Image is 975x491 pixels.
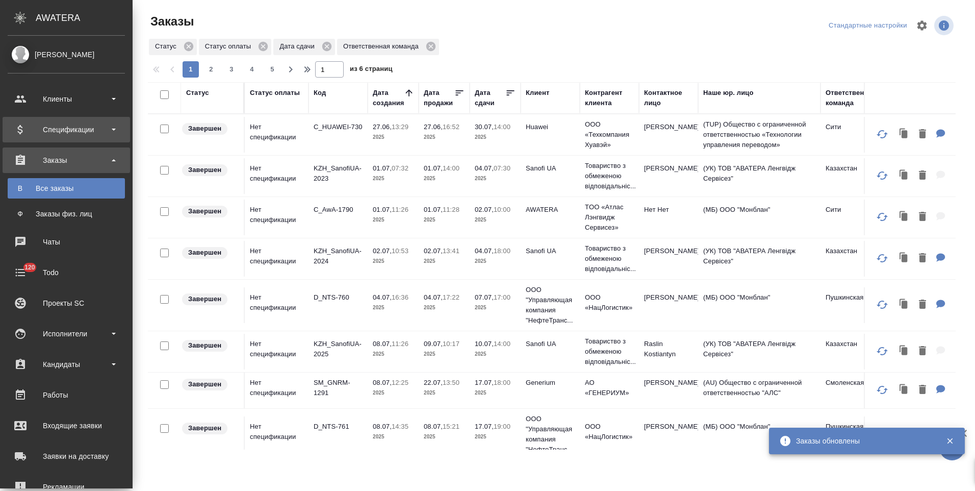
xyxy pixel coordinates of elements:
p: 2025 [373,432,414,442]
a: Проекты SC [3,290,130,316]
p: Завершен [188,206,221,216]
p: Товариство з обмеженою відповідальніс... [585,161,634,191]
td: (AU) Общество с ограниченной ответственностью "АЛС" [698,373,820,408]
p: 02.07, [373,247,392,255]
div: Заказы обновлены [796,436,931,446]
div: [PERSON_NAME] [8,49,125,60]
p: KZH_SanofiUA-2024 [314,246,363,266]
p: 08.07, [373,423,392,430]
p: 11:28 [443,206,459,213]
td: Сити [820,117,880,153]
p: 15:21 [443,423,459,430]
div: Выставляет КМ при направлении счета или после выполнения всех работ/сдачи заказа клиенту. Окончат... [181,422,239,435]
p: Generium [526,378,575,388]
div: Заявки на доставку [8,449,125,464]
p: 01.07, [373,164,392,172]
span: 5 [264,64,280,75]
div: Выставляет КМ при направлении счета или после выполнения всех работ/сдачи заказа клиенту. Окончат... [181,378,239,391]
div: Клиент [526,88,549,98]
div: Выставляет КМ при направлении счета или после выполнения всех работ/сдачи заказа клиенту. Окончат... [181,122,239,136]
p: TОО «Атлас Лэнгвидж Сервисез» [585,202,634,233]
button: Клонировать [894,165,914,186]
p: 01.07, [373,206,392,213]
div: Спецификации [8,122,125,137]
p: 2025 [424,349,465,359]
div: Заказы [8,153,125,168]
button: Обновить [870,422,894,446]
button: Удалить [914,207,931,228]
p: 18:00 [494,247,510,255]
p: 12:25 [392,379,408,386]
td: Нет спецификации [245,117,309,153]
p: 14:00 [443,164,459,172]
p: ООО "Управляющая компания "НефтеТранс... [526,285,575,326]
p: ООО «НацЛогистик» [585,422,634,442]
p: Завершен [188,294,221,304]
p: 17:00 [494,293,510,301]
a: Чаты [3,229,130,255]
p: 2025 [475,256,516,266]
p: 2025 [424,432,465,442]
p: Завершен [188,124,221,134]
p: 2025 [373,256,414,266]
div: Кандидаты [8,357,125,372]
div: Выставляет КМ при направлении счета или после выполнения всех работ/сдачи заказа клиенту. Окончат... [181,292,239,306]
td: Нет Нет [639,200,698,235]
p: 07.07, [475,293,494,301]
div: Статус [186,88,209,98]
td: (МБ) ООО "Монблан" [698,200,820,235]
p: KZH_SanofiUA-2023 [314,163,363,184]
div: Все заказы [13,183,120,193]
div: Заказы физ. лиц [13,209,120,219]
button: Клонировать [894,341,914,362]
p: 02.07, [475,206,494,213]
p: 2025 [373,174,414,184]
p: Завершен [188,248,221,258]
button: Клонировать [894,380,914,401]
td: Пушкинская [820,416,880,452]
div: Выставляет КМ при направлении счета или после выполнения всех работ/сдачи заказа клиенту. Окончат... [181,339,239,353]
p: 17:22 [443,293,459,301]
td: (МБ) ООО "Монблан" [698,416,820,452]
td: Смоленская [820,373,880,408]
td: [PERSON_NAME] [639,117,698,153]
p: 2025 [475,215,516,225]
td: Нет спецификации [245,416,309,452]
p: 2025 [373,349,414,359]
p: D_NTS-760 [314,292,363,303]
td: Казахстан [820,241,880,277]
p: 27.06, [373,123,392,131]
button: Удалить [914,424,931,445]
p: Ответственная команда [343,41,422,52]
p: Товариство з обмеженою відповідальніс... [585,336,634,367]
p: 13:29 [392,123,408,131]
div: Контрагент клиента [585,88,634,108]
div: Дата продажи [424,88,454,108]
p: 2025 [373,215,414,225]
p: 2025 [424,174,465,184]
td: [PERSON_NAME] [639,287,698,323]
p: 17.07, [475,379,494,386]
p: 27.06, [424,123,443,131]
p: KZH_SanofiUA-2025 [314,339,363,359]
p: 04.07, [424,293,443,301]
p: 30.07, [475,123,494,131]
td: Казахстан [820,158,880,194]
button: Клонировать [894,124,914,145]
button: Удалить [914,165,931,186]
a: ВВсе заказы [8,178,125,199]
button: Удалить [914,341,931,362]
p: 17.07, [475,423,494,430]
button: Удалить [914,294,931,315]
button: 5 [264,61,280,78]
p: Завершен [188,340,221,351]
td: Нет спецификации [245,287,309,323]
p: 2025 [475,303,516,313]
div: Чаты [8,234,125,250]
a: ФЗаказы физ. лиц [8,204,125,224]
p: 16:52 [443,123,459,131]
button: Закрыть [939,436,960,446]
p: ООО «НацЛогистик» [585,292,634,313]
td: Пушкинская [820,287,880,323]
p: 22.07, [424,379,443,386]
